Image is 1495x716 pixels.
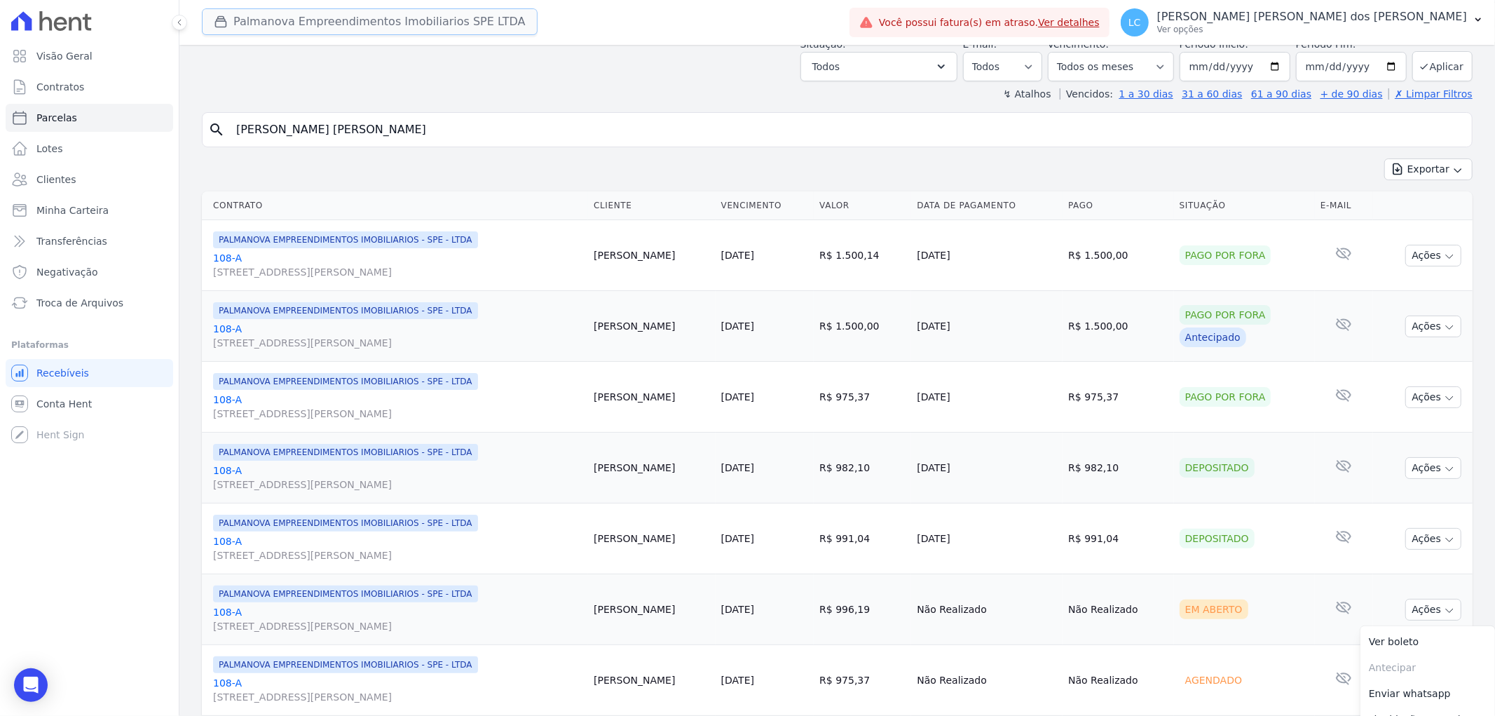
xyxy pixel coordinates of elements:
a: 1 a 30 dias [1119,88,1173,100]
div: Pago por fora [1180,387,1271,407]
th: E-mail [1315,191,1373,220]
a: 108-A[STREET_ADDRESS][PERSON_NAME] [213,605,582,633]
span: Todos [812,58,840,75]
span: Contratos [36,80,84,94]
span: Transferências [36,234,107,248]
td: [PERSON_NAME] [588,433,716,504]
a: 108-A[STREET_ADDRESS][PERSON_NAME] [213,322,582,350]
button: Ações [1405,599,1461,621]
span: Você possui fatura(s) em atraso. [879,15,1100,30]
button: Ações [1405,316,1461,337]
a: 31 a 60 dias [1182,88,1242,100]
div: Antecipado [1180,327,1246,347]
a: Recebíveis [6,359,173,387]
a: Parcelas [6,104,173,132]
button: Ações [1405,386,1461,408]
td: R$ 1.500,14 [814,220,911,291]
th: Situação [1174,191,1315,220]
td: [PERSON_NAME] [588,645,716,716]
span: [STREET_ADDRESS][PERSON_NAME] [213,265,582,279]
a: 108-A[STREET_ADDRESS][PERSON_NAME] [213,464,582,492]
span: [STREET_ADDRESS][PERSON_NAME] [213,336,582,350]
a: 61 a 90 dias [1251,88,1311,100]
input: Buscar por nome do lote ou do cliente [228,116,1466,144]
span: LC [1128,18,1141,27]
td: [PERSON_NAME] [588,504,716,574]
a: Negativação [6,258,173,286]
td: R$ 996,19 [814,574,911,645]
a: + de 90 dias [1320,88,1383,100]
td: [DATE] [911,504,1063,574]
button: Exportar [1384,158,1473,180]
span: Clientes [36,173,76,187]
td: [PERSON_NAME] [588,574,716,645]
a: Contratos [6,73,173,101]
td: R$ 1.500,00 [814,291,911,362]
td: R$ 975,37 [814,362,911,433]
div: Agendado [1180,670,1248,690]
button: Todos [800,52,957,81]
span: Troca de Arquivos [36,296,123,310]
span: [STREET_ADDRESS][PERSON_NAME] [213,548,582,562]
td: Não Realizado [1063,645,1174,716]
span: Antecipar [1360,655,1495,681]
th: Cliente [588,191,716,220]
a: Clientes [6,166,173,194]
button: Ações [1405,457,1461,479]
td: Não Realizado [911,574,1063,645]
i: search [208,121,225,138]
a: Conta Hent [6,390,173,418]
a: Visão Geral [6,42,173,70]
span: Conta Hent [36,397,92,411]
th: Contrato [202,191,588,220]
div: Em Aberto [1180,600,1248,619]
span: Parcelas [36,111,77,125]
a: Ver boleto [1360,629,1495,655]
span: Minha Carteira [36,203,109,217]
button: Aplicar [1412,51,1473,81]
td: [DATE] [911,362,1063,433]
a: 108-A[STREET_ADDRESS][PERSON_NAME] [213,251,582,279]
span: PALMANOVA EMPREENDIMENTOS IMOBILIARIOS - SPE - LTDA [213,444,478,461]
a: 108-A[STREET_ADDRESS][PERSON_NAME] [213,534,582,562]
span: PALMANOVA EMPREENDIMENTOS IMOBILIARIOS - SPE - LTDA [213,231,478,248]
td: R$ 975,37 [814,645,911,716]
td: R$ 1.500,00 [1063,291,1174,362]
td: R$ 982,10 [814,433,911,504]
span: [STREET_ADDRESS][PERSON_NAME] [213,619,582,633]
td: R$ 975,37 [1063,362,1174,433]
a: [DATE] [721,604,754,615]
a: 108-A[STREET_ADDRESS][PERSON_NAME] [213,393,582,421]
td: Não Realizado [1063,574,1174,645]
th: Pago [1063,191,1174,220]
div: Pago por fora [1180,245,1271,265]
th: Vencimento [716,191,814,220]
a: [DATE] [721,462,754,473]
span: PALMANOVA EMPREENDIMENTOS IMOBILIARIOS - SPE - LTDA [213,515,478,532]
td: Não Realizado [911,645,1063,716]
td: R$ 991,04 [814,504,911,574]
a: [DATE] [721,250,754,261]
td: [DATE] [911,291,1063,362]
span: [STREET_ADDRESS][PERSON_NAME] [213,407,582,421]
label: ↯ Atalhos [1003,88,1051,100]
button: Ações [1405,245,1461,266]
a: [DATE] [721,533,754,544]
button: Ações [1405,528,1461,550]
span: PALMANOVA EMPREENDIMENTOS IMOBILIARIOS - SPE - LTDA [213,302,478,319]
span: Lotes [36,142,63,156]
td: [PERSON_NAME] [588,362,716,433]
td: R$ 1.500,00 [1063,220,1174,291]
a: [DATE] [721,391,754,403]
td: R$ 991,04 [1063,504,1174,574]
div: Depositado [1180,458,1255,478]
td: [PERSON_NAME] [588,291,716,362]
span: PALMANOVA EMPREENDIMENTOS IMOBILIARIOS - SPE - LTDA [213,586,478,602]
th: Valor [814,191,911,220]
a: Lotes [6,135,173,163]
a: Transferências [6,227,173,255]
a: 108-A[STREET_ADDRESS][PERSON_NAME] [213,676,582,704]
td: [DATE] [911,433,1063,504]
button: LC [PERSON_NAME] [PERSON_NAME] dos [PERSON_NAME] Ver opções [1110,3,1495,42]
a: Ver detalhes [1038,17,1100,28]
